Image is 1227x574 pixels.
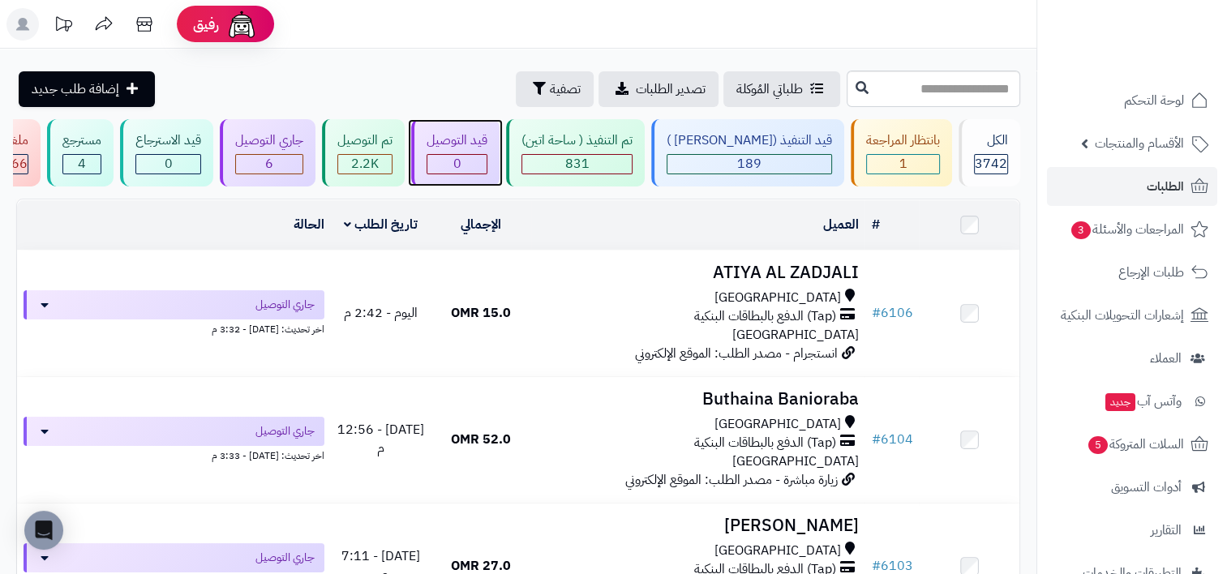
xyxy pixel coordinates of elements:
a: المراجعات والأسئلة3 [1047,210,1217,249]
div: قيد التنفيذ ([PERSON_NAME] ) [667,131,832,150]
span: 15.0 OMR [451,303,511,323]
span: 52.0 OMR [451,430,511,449]
a: الإجمالي [461,215,501,234]
span: 2.2K [351,154,379,173]
span: العملاء [1150,347,1182,370]
span: 5 [1088,436,1108,454]
span: اليوم - 2:42 م [344,303,418,323]
a: طلباتي المُوكلة [723,71,840,107]
span: 466 [3,154,28,173]
div: جاري التوصيل [235,131,303,150]
span: انستجرام - مصدر الطلب: الموقع الإلكتروني [634,344,837,363]
div: الكل [974,131,1008,150]
div: تم التنفيذ ( ساحة اتين) [521,131,633,150]
span: 3 [1071,221,1091,239]
h3: [PERSON_NAME] [538,516,859,535]
span: أدوات التسويق [1111,476,1182,499]
span: تصدير الطلبات [636,79,706,99]
img: logo-2.png [1117,43,1212,77]
button: تصفية [516,71,594,107]
img: ai-face.png [225,8,258,41]
a: العملاء [1047,339,1217,378]
div: 0 [427,155,487,173]
span: جاري التوصيل [255,550,315,566]
span: 1 [899,154,907,173]
a: تحديثات المنصة [43,8,84,45]
a: إضافة طلب جديد [19,71,155,107]
span: الأقسام والمنتجات [1095,132,1184,155]
a: تاريخ الطلب [344,215,418,234]
span: جاري التوصيل [255,297,315,313]
a: تم التوصيل 2.2K [319,119,408,186]
span: 0 [165,154,173,173]
h3: Buthaina Banioraba [538,390,859,409]
a: #6106 [871,303,912,323]
span: 6 [265,154,273,173]
a: طلبات الإرجاع [1047,253,1217,292]
span: [GEOGRAPHIC_DATA] [731,452,858,471]
span: طلباتي المُوكلة [736,79,803,99]
span: لوحة التحكم [1124,89,1184,112]
a: السلات المتروكة5 [1047,425,1217,464]
div: 189 [667,155,831,173]
span: [GEOGRAPHIC_DATA] [714,415,840,434]
a: جاري التوصيل 6 [217,119,319,186]
span: الطلبات [1147,175,1184,198]
span: 0 [453,154,461,173]
span: المراجعات والأسئلة [1070,218,1184,241]
span: [GEOGRAPHIC_DATA] [714,542,840,560]
div: تم التوصيل [337,131,393,150]
div: اخر تحديث: [DATE] - 3:33 م [24,446,324,463]
div: 831 [522,155,632,173]
div: ملغي [2,131,28,150]
span: (Tap) الدفع بالبطاقات البنكية [693,307,835,326]
div: بانتظار المراجعة [866,131,940,150]
a: الحالة [294,215,324,234]
a: قيد الاسترجاع 0 [117,119,217,186]
span: 189 [737,154,762,173]
span: 3742 [975,154,1007,173]
span: طلبات الإرجاع [1118,261,1184,284]
div: 6 [236,155,302,173]
span: 831 [565,154,590,173]
span: [DATE] - 12:56 م [337,420,424,458]
a: قيد التنفيذ ([PERSON_NAME] ) 189 [648,119,847,186]
div: اخر تحديث: [DATE] - 3:32 م [24,319,324,336]
div: مسترجع [62,131,101,150]
a: # [871,215,879,234]
span: # [871,430,880,449]
span: # [871,303,880,323]
span: زيارة مباشرة - مصدر الطلب: الموقع الإلكتروني [624,470,837,490]
a: أدوات التسويق [1047,468,1217,507]
a: الطلبات [1047,167,1217,206]
span: جاري التوصيل [255,423,315,439]
div: قيد التوصيل [427,131,487,150]
span: السلات المتروكة [1087,433,1184,456]
span: جديد [1105,393,1135,411]
a: قيد التوصيل 0 [408,119,503,186]
div: 0 [136,155,200,173]
a: تصدير الطلبات [598,71,719,107]
div: قيد الاسترجاع [135,131,201,150]
a: #6104 [871,430,912,449]
span: رفيق [193,15,219,34]
div: 466 [3,155,28,173]
div: 4 [63,155,101,173]
span: إضافة طلب جديد [32,79,119,99]
a: إشعارات التحويلات البنكية [1047,296,1217,335]
a: التقارير [1047,511,1217,550]
a: مسترجع 4 [44,119,117,186]
span: (Tap) الدفع بالبطاقات البنكية [693,434,835,452]
span: [GEOGRAPHIC_DATA] [731,325,858,345]
a: وآتس آبجديد [1047,382,1217,421]
span: التقارير [1151,519,1182,542]
span: تصفية [550,79,581,99]
div: 2245 [338,155,392,173]
a: تم التنفيذ ( ساحة اتين) 831 [503,119,648,186]
h3: ATIYA AL ZADJALI [538,263,859,282]
a: بانتظار المراجعة 1 [847,119,955,186]
span: إشعارات التحويلات البنكية [1061,304,1184,327]
span: 4 [78,154,86,173]
div: 1 [867,155,939,173]
span: وآتس آب [1104,390,1182,413]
